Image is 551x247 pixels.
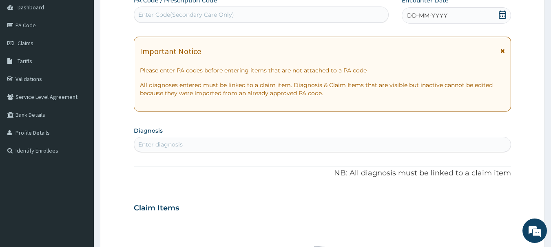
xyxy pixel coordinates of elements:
[134,127,163,135] label: Diagnosis
[140,66,505,74] p: Please enter PA codes before entering items that are not attached to a PA code
[134,204,179,213] h3: Claim Items
[18,39,33,47] span: Claims
[18,57,32,65] span: Tariffs
[134,168,511,179] p: NB: All diagnosis must be linked to a claim item
[140,47,201,56] h1: Important Notice
[407,11,447,20] span: DD-MM-YYYY
[18,4,44,11] span: Dashboard
[138,140,183,149] div: Enter diagnosis
[138,11,234,19] div: Enter Code(Secondary Care Only)
[140,81,505,97] p: All diagnoses entered must be linked to a claim item. Diagnosis & Claim Items that are visible bu...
